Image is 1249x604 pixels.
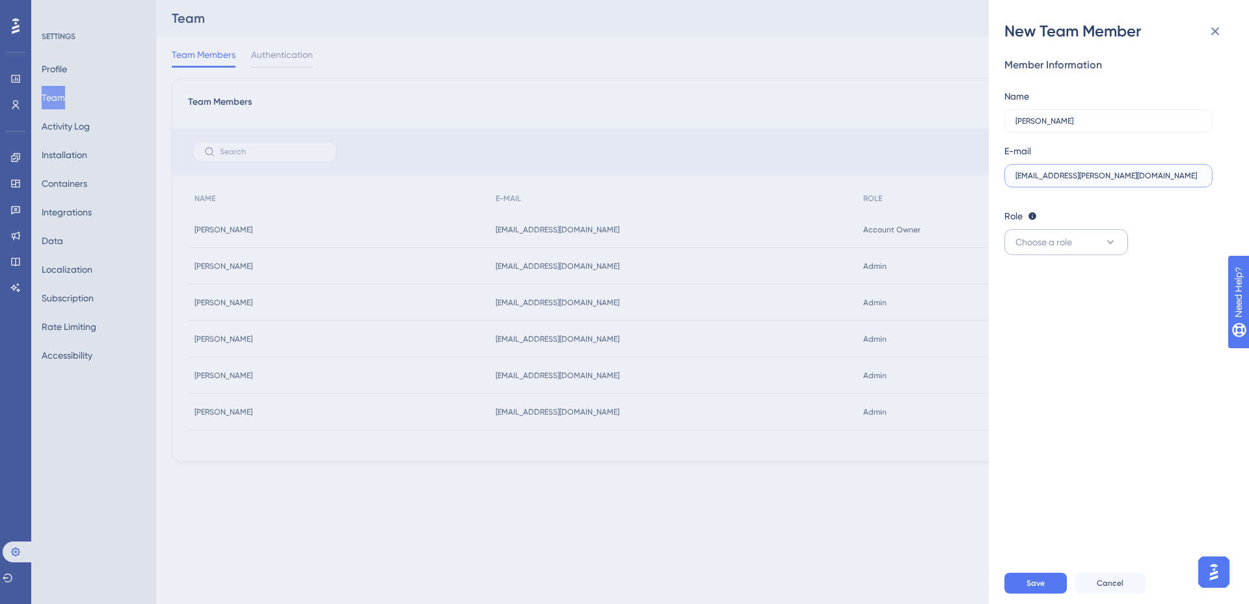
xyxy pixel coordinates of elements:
input: E-mail [1015,171,1202,180]
span: Choose a role [1015,234,1072,250]
div: Member Information [1004,57,1223,73]
div: New Team Member [1004,21,1233,42]
span: Need Help? [31,3,81,19]
span: Cancel [1097,578,1123,588]
input: Name [1015,117,1202,126]
span: Save [1027,578,1045,588]
div: Name [1004,89,1029,104]
button: Save [1004,573,1067,594]
span: Role [1004,208,1023,224]
div: E-mail [1004,143,1031,159]
button: Choose a role [1004,229,1128,255]
iframe: UserGuiding AI Assistant Launcher [1194,553,1233,592]
button: Cancel [1075,573,1146,594]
